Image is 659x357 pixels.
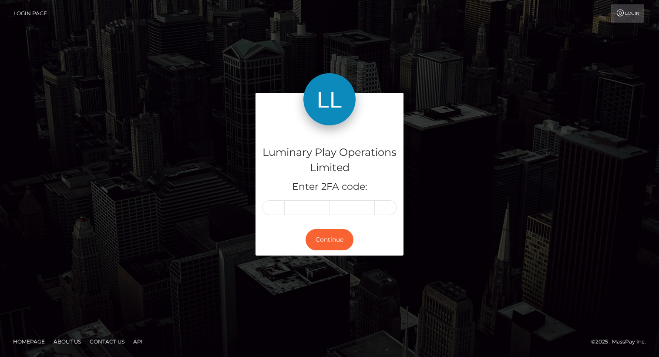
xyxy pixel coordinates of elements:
button: Continue [306,229,353,250]
a: API [130,335,146,348]
h5: Enter 2FA code: [262,180,397,194]
h4: Luminary Play Operations Limited [262,145,397,175]
a: Login Page [13,4,47,23]
a: Login [611,4,644,23]
a: Homepage [10,335,48,348]
div: © 2025 , MassPay Inc. [591,337,652,347]
img: Luminary Play Operations Limited [303,73,356,125]
a: About Us [50,335,84,348]
a: Contact Us [86,335,128,348]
